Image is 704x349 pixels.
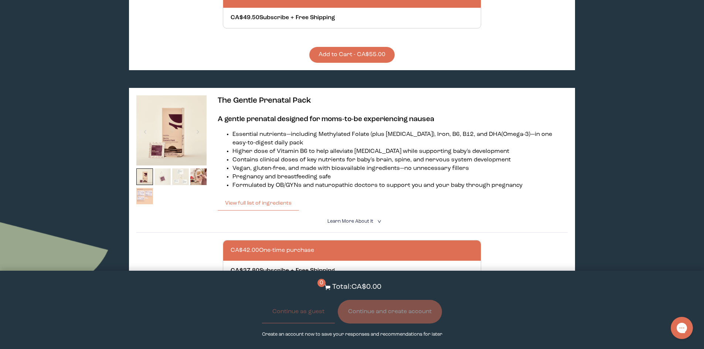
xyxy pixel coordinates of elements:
iframe: Gorgias live chat messenger [667,314,697,342]
li: Formulated by OB/GYNs and naturopathic doctors to support you and your baby through pregnancy [232,181,567,190]
button: Add to Cart - CA$55.00 [309,47,395,63]
h3: A gentle prenatal designed for moms-to-be experiencing nausea [218,114,567,124]
button: Continue and create account [338,300,442,324]
img: thumbnail image [136,95,207,165]
p: Total: CA$0.00 [332,282,381,292]
i: < [375,219,382,223]
li: Contains clinical doses of key nutrients for baby's brain, spine, and nervous system development [232,156,567,164]
li: Essential nutrients—including Methylated Folate (plus [MEDICAL_DATA]), Iron, B6, B12, and DHA (Om... [232,130,567,147]
button: View full list of ingredients [218,196,299,211]
span: 0 [317,279,326,287]
span: Pregnancy and breastfeeding safe [232,174,331,180]
p: Create an account now to save your responses and recommendations for later [262,331,442,338]
img: thumbnail image [172,168,189,185]
img: thumbnail image [136,168,153,185]
span: The Gentle Prenatal Pack [218,97,311,105]
span: Learn More About it [327,219,373,224]
button: Continue as guest [262,300,335,324]
img: thumbnail image [154,168,171,185]
img: thumbnail image [136,188,153,205]
summary: Learn More About it < [327,218,377,225]
li: Vegan, gluten-free, and made with bioavailable ingredients—no unnecessary fillers [232,164,567,173]
li: Higher dose of Vitamin B6 to help alleviate [MEDICAL_DATA] while supporting baby's development [232,147,567,156]
img: thumbnail image [190,168,207,185]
